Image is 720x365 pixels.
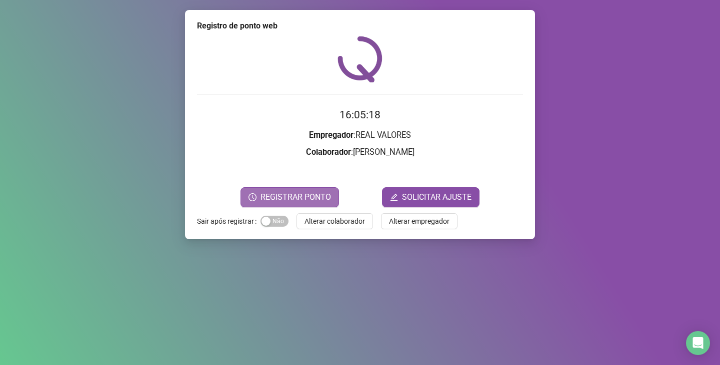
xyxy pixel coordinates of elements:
button: editSOLICITAR AJUSTE [382,187,479,207]
h3: : [PERSON_NAME] [197,146,523,159]
button: Alterar colaborador [296,213,373,229]
span: REGISTRAR PONTO [260,191,331,203]
button: REGISTRAR PONTO [240,187,339,207]
div: Registro de ponto web [197,20,523,32]
span: edit [390,193,398,201]
span: Alterar empregador [389,216,449,227]
span: clock-circle [248,193,256,201]
button: Alterar empregador [381,213,457,229]
time: 16:05:18 [339,109,380,121]
label: Sair após registrar [197,213,260,229]
strong: Empregador [309,130,353,140]
h3: : REAL VALORES [197,129,523,142]
span: Alterar colaborador [304,216,365,227]
strong: Colaborador [306,147,351,157]
div: Open Intercom Messenger [686,331,710,355]
span: SOLICITAR AJUSTE [402,191,471,203]
img: QRPoint [337,36,382,82]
